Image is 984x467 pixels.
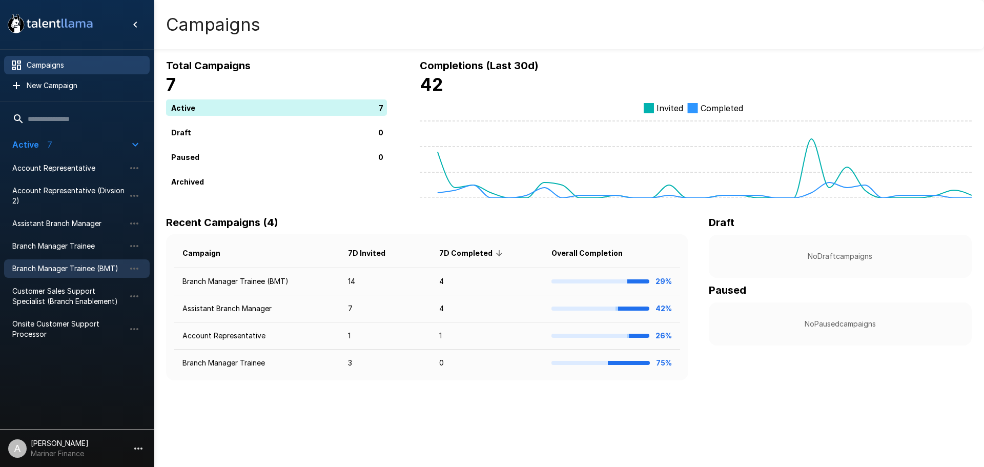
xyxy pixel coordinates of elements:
b: Paused [709,284,746,296]
span: Campaign [182,247,234,259]
b: Recent Campaigns (4) [166,216,278,229]
span: 7D Completed [439,247,506,259]
h4: Campaigns [166,14,260,35]
b: 29% [655,277,672,286]
span: Overall Completion [551,247,636,259]
td: 14 [340,268,430,295]
p: 0 [378,127,383,137]
b: Completions (Last 30d) [420,59,539,72]
b: 42% [655,304,672,313]
b: 7 [166,74,176,95]
b: 75% [656,358,672,367]
td: 1 [431,322,543,350]
td: Assistant Branch Manager [174,295,340,322]
td: Account Representative [174,322,340,350]
p: No Paused campaigns [725,319,955,329]
b: 26% [655,331,672,340]
td: Branch Manager Trainee (BMT) [174,268,340,295]
p: 7 [379,102,383,113]
td: 4 [431,295,543,322]
p: No Draft campaigns [725,251,955,261]
td: 3 [340,350,430,377]
b: 42 [420,74,443,95]
td: 1 [340,322,430,350]
td: 0 [431,350,543,377]
b: Total Campaigns [166,59,251,72]
td: Branch Manager Trainee [174,350,340,377]
td: 4 [431,268,543,295]
p: 0 [378,151,383,162]
b: Draft [709,216,734,229]
td: 7 [340,295,430,322]
span: 7D Invited [348,247,399,259]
